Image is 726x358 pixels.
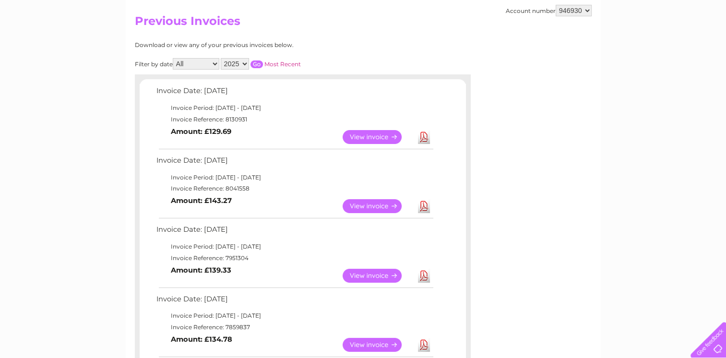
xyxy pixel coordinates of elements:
[25,25,74,54] img: logo.png
[506,5,592,16] div: Account number
[557,41,575,48] a: Water
[154,154,435,172] td: Invoice Date: [DATE]
[343,269,413,283] a: View
[137,5,590,47] div: Clear Business is a trading name of Verastar Limited (registered in [GEOGRAPHIC_DATA] No. 3667643...
[135,42,387,48] div: Download or view any of your previous invoices below.
[135,58,387,70] div: Filter by date
[154,183,435,194] td: Invoice Reference: 8041558
[171,335,232,344] b: Amount: £134.78
[154,102,435,114] td: Invoice Period: [DATE] - [DATE]
[418,269,430,283] a: Download
[694,41,717,48] a: Log out
[418,199,430,213] a: Download
[608,41,637,48] a: Telecoms
[171,127,231,136] b: Amount: £129.69
[154,172,435,183] td: Invoice Period: [DATE] - [DATE]
[581,41,602,48] a: Energy
[154,293,435,310] td: Invoice Date: [DATE]
[643,41,656,48] a: Blog
[418,338,430,352] a: Download
[343,338,413,352] a: View
[264,60,301,68] a: Most Recent
[545,5,611,17] a: 0333 014 3131
[343,130,413,144] a: View
[154,252,435,264] td: Invoice Reference: 7951304
[154,322,435,333] td: Invoice Reference: 7859837
[154,223,435,241] td: Invoice Date: [DATE]
[135,14,592,33] h2: Previous Invoices
[154,114,435,125] td: Invoice Reference: 8130931
[154,310,435,322] td: Invoice Period: [DATE] - [DATE]
[154,241,435,252] td: Invoice Period: [DATE] - [DATE]
[154,84,435,102] td: Invoice Date: [DATE]
[171,196,232,205] b: Amount: £143.27
[343,199,413,213] a: View
[662,41,686,48] a: Contact
[418,130,430,144] a: Download
[171,266,231,274] b: Amount: £139.33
